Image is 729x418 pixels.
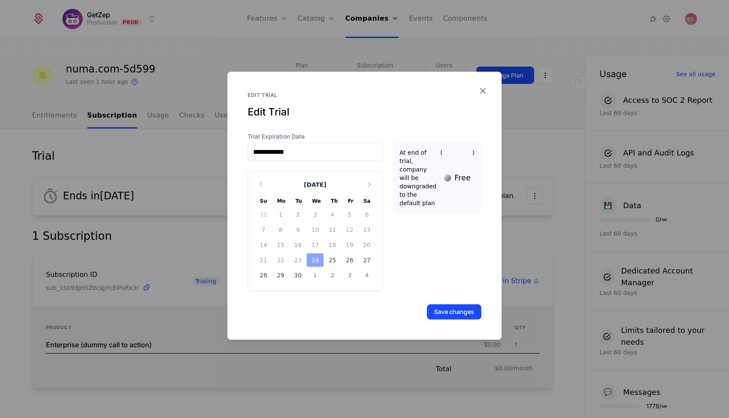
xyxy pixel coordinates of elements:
[359,194,375,208] div: Saturday
[248,92,481,99] div: Edit trial
[255,238,272,252] div: Not available Sunday, September 14th, 2025
[341,208,358,221] div: Not available Friday, September 5th, 2025
[255,208,375,284] div: Month September, 2025
[307,223,324,236] div: Not available Wednesday, September 10th, 2025
[324,208,341,221] div: Not available Thursday, September 4th, 2025
[255,253,272,267] div: Not available Sunday, September 21st, 2025
[358,238,375,252] div: Not available Saturday, September 20th, 2025
[324,238,341,252] div: Not available Thursday, September 18th, 2025
[307,238,324,252] div: Not available Wednesday, September 17th, 2025
[272,208,289,221] div: Not available Monday, September 1st, 2025
[272,268,289,282] div: Choose Monday, September 29th, 2025
[255,268,272,282] div: Choose Sunday, September 28th, 2025
[272,253,289,267] div: Not available Monday, September 22nd, 2025
[255,208,272,221] div: Not available Sunday, August 31st, 2025
[307,208,324,221] div: Not available Wednesday, September 3rd, 2025
[291,194,307,208] div: Tuesday
[255,194,272,208] div: Sunday
[341,268,358,282] div: Choose Friday, October 3rd, 2025
[272,194,291,208] div: Monday
[289,238,307,252] div: Not available Tuesday, September 16th, 2025
[289,223,307,236] div: Not available Tuesday, September 9th, 2025
[289,253,307,267] div: Not available Tuesday, September 23rd, 2025
[341,223,358,236] div: Not available Friday, September 12th, 2025
[324,253,341,267] div: Choose Thursday, September 25th, 2025
[289,268,307,282] div: Choose Tuesday, September 30th, 2025
[272,238,289,252] div: Not available Monday, September 15th, 2025
[272,223,289,236] div: Not available Monday, September 8th, 2025
[289,208,307,221] div: Not available Tuesday, September 2nd, 2025
[307,253,324,267] div: Not available Wednesday, September 24th, 2025
[304,180,326,189] div: [DATE]
[248,105,481,119] div: Edit Trial
[400,149,437,208] span: At end of trial, company will be downgraded to the default plan
[343,194,359,208] div: Friday
[427,304,481,319] button: Save changes
[248,171,383,291] div: Choose Date
[307,194,326,208] div: Wednesday
[454,174,470,182] div: Free
[341,253,358,267] div: Choose Friday, September 26th, 2025
[248,132,383,141] label: Trial Expiration Date
[326,194,343,208] div: Thursday
[358,208,375,221] div: Not available Saturday, September 6th, 2025
[324,268,341,282] div: Choose Thursday, October 2nd, 2025
[324,223,341,236] div: Not available Thursday, September 11th, 2025
[255,223,272,236] div: Not available Sunday, September 7th, 2025
[358,253,375,267] div: Choose Saturday, September 27th, 2025
[358,268,375,282] div: Choose Saturday, October 4th, 2025
[307,268,324,282] div: Choose Wednesday, October 1st, 2025
[341,238,358,252] div: Not available Friday, September 19th, 2025
[358,223,375,236] div: Not available Saturday, September 13th, 2025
